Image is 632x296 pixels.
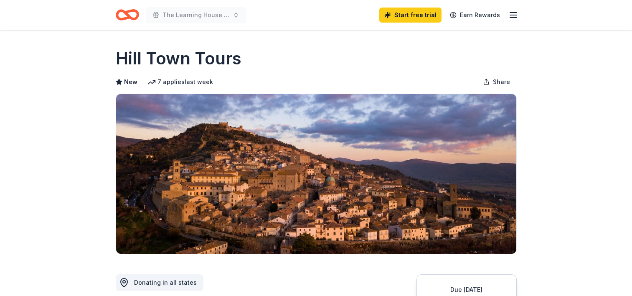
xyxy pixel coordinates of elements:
[134,279,197,286] span: Donating in all states
[427,285,506,295] div: Due [DATE]
[147,77,213,87] div: 7 applies last week
[116,94,516,254] img: Image for Hill Town Tours
[476,74,517,90] button: Share
[379,8,442,23] a: Start free trial
[116,5,139,25] a: Home
[162,10,229,20] span: The Learning House Raffle
[493,77,510,87] span: Share
[445,8,505,23] a: Earn Rewards
[146,7,246,23] button: The Learning House Raffle
[124,77,137,87] span: New
[116,47,241,70] h1: Hill Town Tours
